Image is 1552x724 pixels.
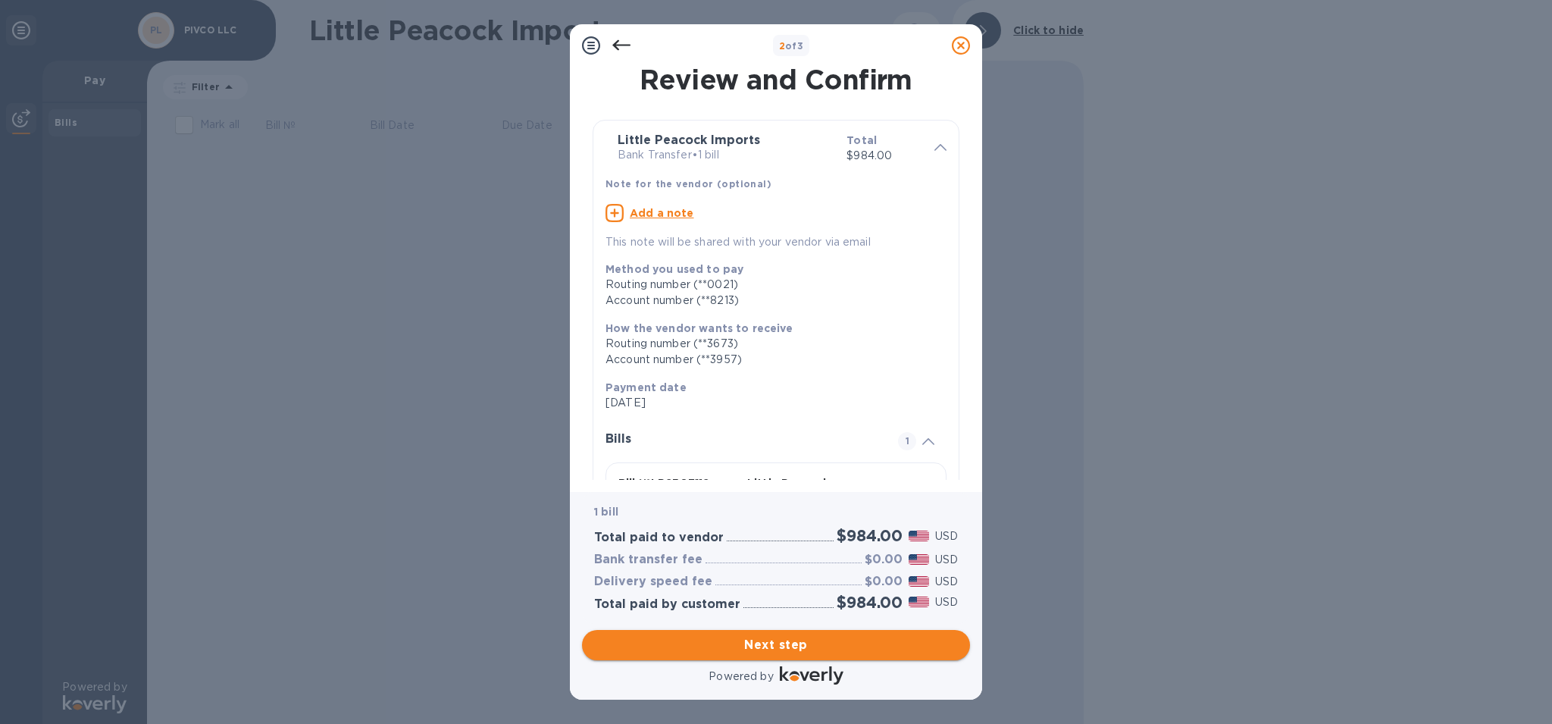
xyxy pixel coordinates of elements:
img: USD [909,597,929,607]
h2: $984.00 [837,593,903,612]
b: How the vendor wants to receive [605,322,793,334]
p: Powered by [709,669,773,685]
b: Little Peacock Imports [618,133,760,147]
span: 1 [898,432,916,450]
p: Little Peacock Imports [747,475,870,506]
p: USD [935,574,958,590]
div: Routing number (**3673) [605,336,934,352]
h3: Total paid by customer [594,597,740,612]
b: Payment date [605,381,687,393]
p: [DATE] [605,395,934,411]
img: USD [909,576,929,587]
div: Account number (**3957) [605,352,934,368]
h1: Review and Confirm [590,64,962,96]
p: $984.00 [846,148,922,164]
h3: $0.00 [865,553,903,567]
p: USD [935,528,958,544]
h3: Bills [605,432,880,447]
u: Add a note [630,207,694,219]
b: of 3 [779,40,804,52]
div: Routing number (**0021) [605,277,934,293]
img: Logo [780,666,843,685]
span: 2 [779,40,785,52]
h3: Total paid to vendor [594,531,724,545]
h3: Bank transfer fee [594,553,702,567]
b: Total [846,134,877,146]
h3: Delivery speed fee [594,575,712,589]
h3: $0.00 [865,575,903,589]
div: Little Peacock ImportsBank Transfer•1 billTotal$984.00Note for the vendor (optional)Add a noteThi... [605,133,947,250]
b: Method you used to pay [605,263,743,275]
b: Note for the vendor (optional) [605,178,771,190]
p: Bank Transfer • 1 bill [618,147,834,163]
p: USD [935,594,958,610]
img: USD [909,554,929,565]
p: Bill № LP2507112 [618,475,741,491]
button: Bill №LP2507112Little Peacock Imports [605,462,947,563]
h2: $984.00 [837,526,903,545]
div: Account number (**8213) [605,293,934,309]
button: Next step [582,630,970,660]
b: 1 bill [594,506,618,518]
p: This note will be shared with your vendor via email [605,234,947,250]
span: Next step [594,636,958,654]
p: USD [935,552,958,568]
img: USD [909,531,929,541]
